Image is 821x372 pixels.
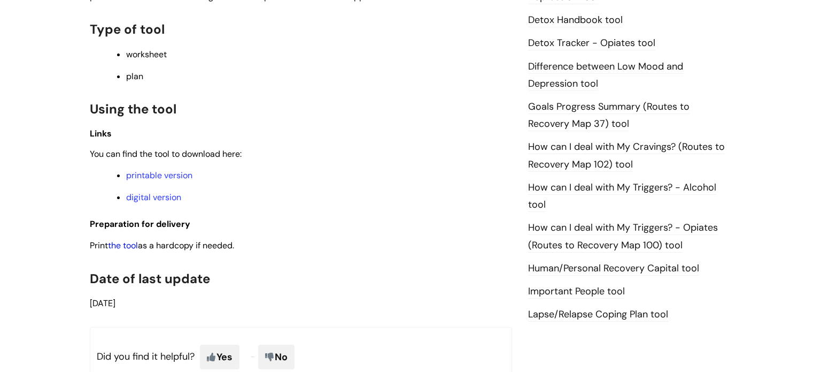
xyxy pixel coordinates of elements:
span: [DATE] [90,298,115,309]
a: Important People tool [528,285,625,299]
span: Print as a hardcopy if needed. [90,240,234,251]
a: Lapse/Relapse Coping Plan tool [528,308,668,322]
a: Detox Tracker - Opiates tool [528,36,655,50]
span: Using the tool [90,101,176,117]
a: printable version [126,170,192,181]
span: You can find the tool to download here: [90,148,242,160]
span: Type of tool [90,21,165,37]
a: Detox Handbook tool [528,13,623,27]
span: worksheet [126,49,167,60]
span: Yes [200,345,239,369]
a: Human/Personal Recovery Capital tool [528,262,699,276]
a: Goals Progress Summary (Routes to Recovery Map 37) tool [528,100,690,131]
span: Date of last update [90,270,210,287]
a: digital version [126,192,181,203]
a: the tool [108,240,138,251]
a: How can I deal with My Triggers? - Opiates (Routes to Recovery Map 100) tool [528,221,718,252]
span: Preparation for delivery [90,218,190,230]
a: Difference between Low Mood and Depression tool [528,60,683,91]
span: Links [90,128,112,139]
a: How can I deal with My Triggers? - Alcohol tool [528,181,716,212]
span: plan [126,71,143,82]
span: No [258,345,295,369]
a: How can I deal with My Cravings? (Routes to Recovery Map 102) tool [528,140,725,171]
